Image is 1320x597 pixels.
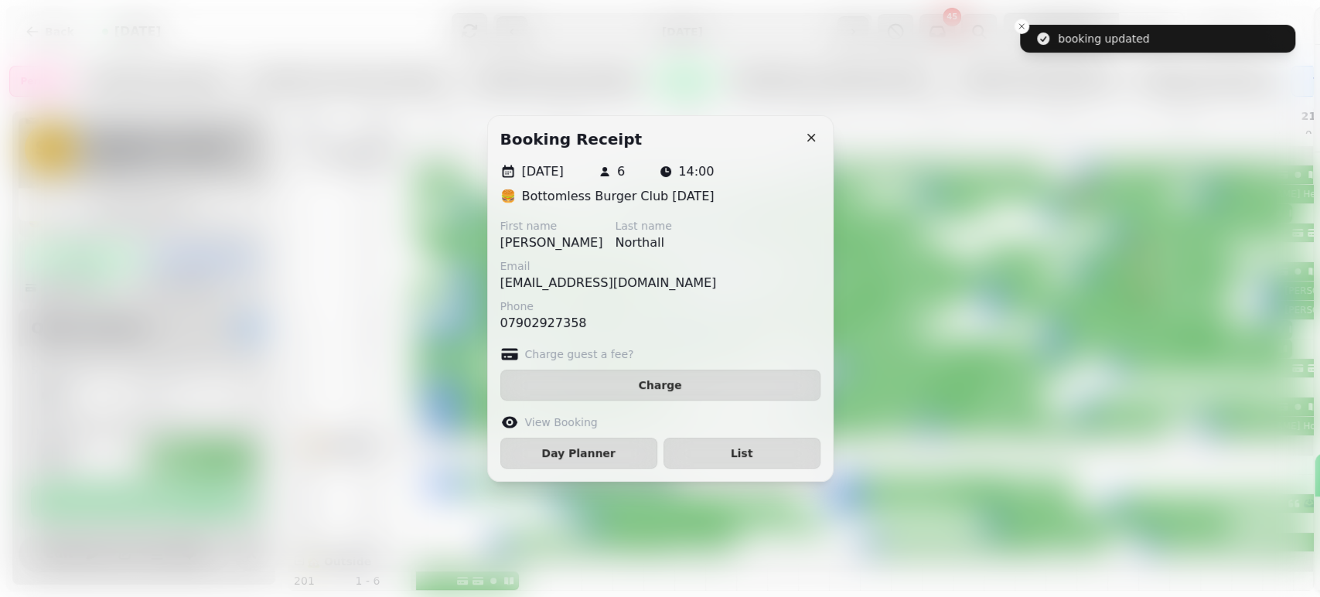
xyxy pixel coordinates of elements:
p: [PERSON_NAME] [500,234,603,252]
label: View Booking [525,414,598,430]
label: First name [500,218,603,234]
p: 6 [617,162,625,181]
p: 07902927358 [500,314,587,333]
label: Email [500,258,717,274]
span: Day Planner [513,448,644,459]
p: Northall [615,234,671,252]
button: Day Planner [500,438,657,469]
label: Phone [500,298,587,314]
button: Charge [500,370,820,401]
p: [DATE] [522,162,564,181]
button: List [663,438,820,469]
p: 🍔 [500,187,516,206]
p: Bottomless Burger Club [DATE] [522,187,715,206]
label: Last name [615,218,671,234]
span: Charge [513,380,807,391]
h2: Booking receipt [500,128,643,150]
label: Charge guest a fee? [525,346,634,362]
span: List [677,448,807,459]
p: 14:00 [678,162,714,181]
p: [EMAIL_ADDRESS][DOMAIN_NAME] [500,274,717,292]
